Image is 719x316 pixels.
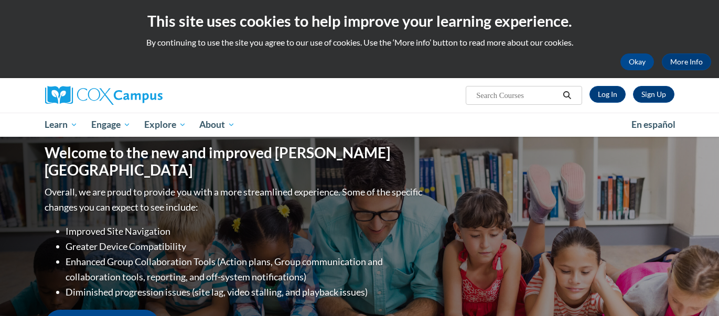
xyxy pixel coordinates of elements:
[45,118,78,131] span: Learn
[192,113,242,137] a: About
[475,89,559,102] input: Search Courses
[66,224,425,239] li: Improved Site Navigation
[559,89,575,102] button: Search
[66,285,425,300] li: Diminished progression issues (site lag, video stalling, and playback issues)
[8,10,711,31] h2: This site uses cookies to help improve your learning experience.
[137,113,193,137] a: Explore
[84,113,137,137] a: Engage
[620,53,654,70] button: Okay
[45,86,163,105] img: Cox Campus
[633,86,674,103] a: Register
[589,86,626,103] a: Log In
[199,118,235,131] span: About
[66,239,425,254] li: Greater Device Compatibility
[91,118,131,131] span: Engage
[45,184,425,215] p: Overall, we are proud to provide you with a more streamlined experience. Some of the specific cha...
[45,86,244,105] a: Cox Campus
[29,113,690,137] div: Main menu
[66,254,425,285] li: Enhanced Group Collaboration Tools (Action plans, Group communication and collaboration tools, re...
[625,114,682,136] a: En español
[45,144,425,179] h1: Welcome to the new and improved [PERSON_NAME][GEOGRAPHIC_DATA]
[631,119,675,130] span: En español
[8,37,711,48] p: By continuing to use the site you agree to our use of cookies. Use the ‘More info’ button to read...
[144,118,186,131] span: Explore
[38,113,85,137] a: Learn
[662,53,711,70] a: More Info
